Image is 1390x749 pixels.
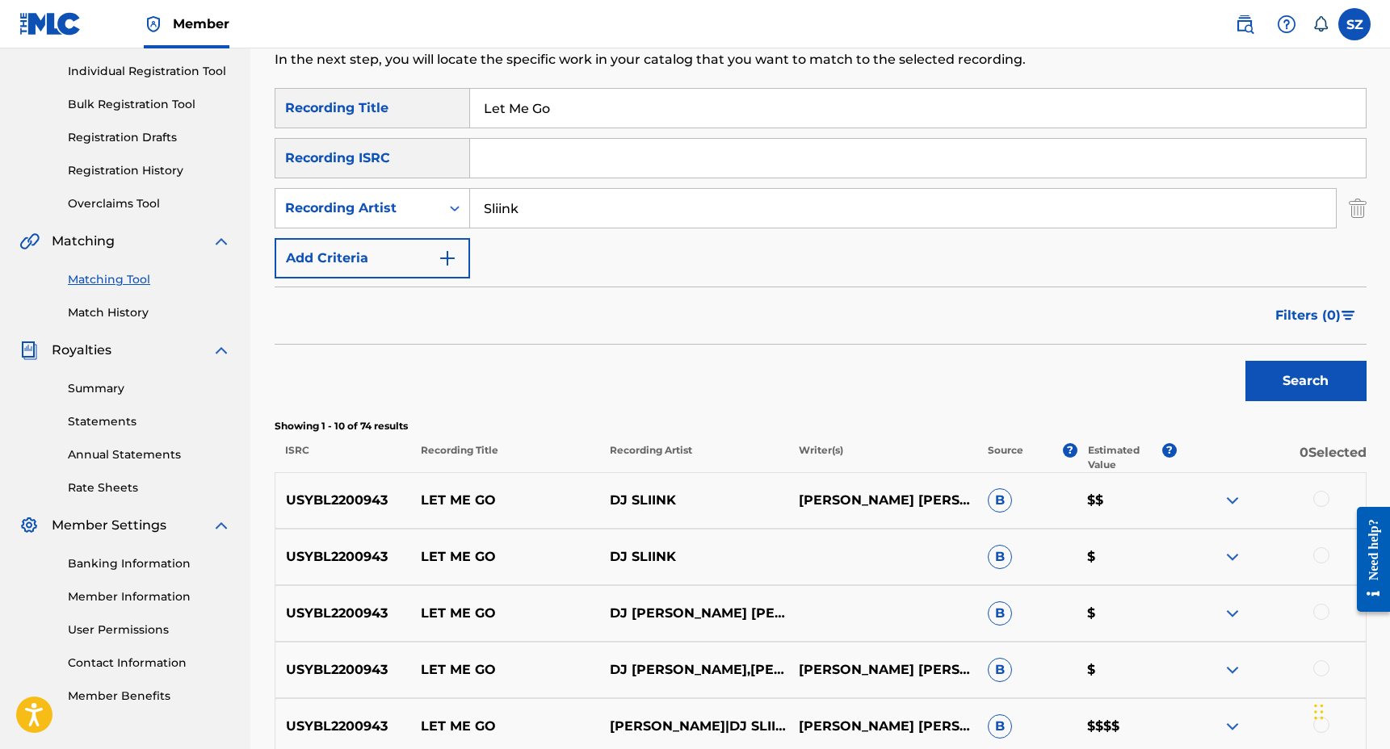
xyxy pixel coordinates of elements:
div: Recording Artist [285,199,430,218]
p: $ [1077,660,1177,680]
p: $$ [1077,491,1177,510]
p: $ [1077,547,1177,567]
a: Overclaims Tool [68,195,231,212]
a: Contact Information [68,655,231,672]
iframe: Resource Center [1345,495,1390,625]
p: LET ME GO [410,660,599,680]
a: Statements [68,413,231,430]
p: 0 Selected [1177,443,1366,472]
a: Annual Statements [68,446,231,463]
a: Match History [68,304,231,321]
img: filter [1342,311,1355,320]
div: Help [1270,8,1303,40]
span: Member Settings [52,516,166,535]
p: LET ME GO [410,547,599,567]
a: Member Benefits [68,688,231,705]
img: Delete Criterion [1349,188,1367,228]
span: Matching [52,232,115,251]
div: Drag [1314,688,1324,736]
img: expand [1223,491,1242,510]
p: USYBL2200943 [275,717,411,736]
p: LET ME GO [410,604,599,623]
a: Registration Drafts [68,129,231,146]
p: DJ SLIINK [599,547,788,567]
p: [PERSON_NAME] [PERSON_NAME], [PERSON_NAME] [788,491,977,510]
p: [PERSON_NAME] [PERSON_NAME], [PERSON_NAME] [788,717,977,736]
a: Bulk Registration Tool [68,96,231,113]
p: $ [1077,604,1177,623]
img: Royalties [19,341,39,360]
button: Filters (0) [1266,295,1367,336]
button: Search [1245,361,1367,401]
span: B [988,714,1012,739]
p: In the next step, you will locate the specific work in your catalog that you want to match to the... [275,50,1115,69]
img: MLC Logo [19,12,82,36]
button: Add Criteria [275,238,470,278]
a: Member Information [68,588,231,605]
p: USYBL2200943 [275,660,411,680]
img: expand [212,232,231,251]
p: Estimated Value [1088,443,1162,472]
p: USYBL2200943 [275,604,411,623]
img: expand [1223,547,1242,567]
img: Matching [19,232,40,251]
a: User Permissions [68,621,231,638]
p: Source [988,443,1023,472]
a: Matching Tool [68,271,231,288]
img: Member Settings [19,516,39,535]
span: ? [1063,443,1077,458]
p: Recording Artist [599,443,788,472]
p: Recording Title [409,443,598,472]
img: expand [1223,717,1242,736]
img: 9d2ae6d4665cec9f34b9.svg [438,249,457,268]
img: expand [1223,604,1242,623]
div: Notifications [1312,16,1329,32]
p: DJ [PERSON_NAME] [PERSON_NAME] [599,604,788,623]
p: LET ME GO [410,717,599,736]
a: Registration History [68,162,231,179]
p: USYBL2200943 [275,547,411,567]
iframe: Chat Widget [1309,672,1390,749]
p: Showing 1 - 10 of 74 results [275,419,1367,433]
a: Summary [68,380,231,397]
form: Search Form [275,88,1367,409]
p: [PERSON_NAME]|DJ SLIINK [599,717,788,736]
span: Filters ( 0 ) [1275,306,1341,325]
div: User Menu [1338,8,1371,40]
a: Individual Registration Tool [68,63,231,80]
p: LET ME GO [410,491,599,510]
span: B [988,658,1012,682]
img: Top Rightsholder [144,15,163,34]
span: Member [173,15,229,33]
img: help [1277,15,1296,34]
p: DJ SLIINK [599,491,788,510]
a: Rate Sheets [68,479,231,496]
img: search [1235,15,1254,34]
p: DJ [PERSON_NAME],[PERSON_NAME] [599,660,788,680]
p: ISRC [275,443,410,472]
img: expand [212,516,231,535]
img: expand [1223,660,1242,680]
a: Public Search [1228,8,1261,40]
span: B [988,545,1012,569]
span: ? [1162,443,1177,458]
p: USYBL2200943 [275,491,411,510]
p: Writer(s) [788,443,977,472]
span: B [988,601,1012,626]
img: expand [212,341,231,360]
p: [PERSON_NAME] [PERSON_NAME], [PERSON_NAME] [788,660,977,680]
span: Royalties [52,341,111,360]
a: Banking Information [68,555,231,572]
span: B [988,488,1012,513]
p: $$$$ [1077,717,1177,736]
